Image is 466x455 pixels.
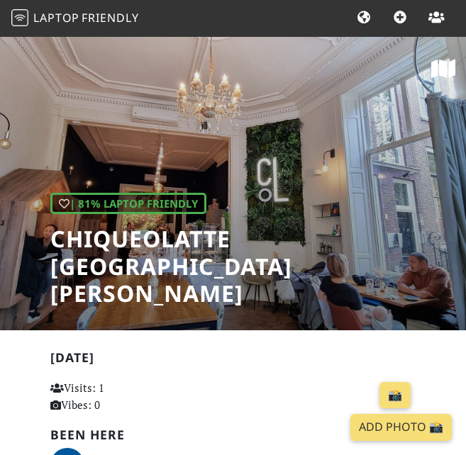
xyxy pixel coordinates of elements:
[82,10,138,26] span: Friendly
[50,379,161,413] p: Visits: 1 Vibes: 0
[50,427,416,442] h2: Been here
[11,9,28,26] img: LaptopFriendly
[33,10,79,26] span: Laptop
[50,193,206,214] div: | 81% Laptop Friendly
[379,382,411,409] a: 📸
[350,414,452,441] a: Add Photo 📸
[11,6,139,31] a: LaptopFriendly LaptopFriendly
[50,350,416,371] h2: [DATE]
